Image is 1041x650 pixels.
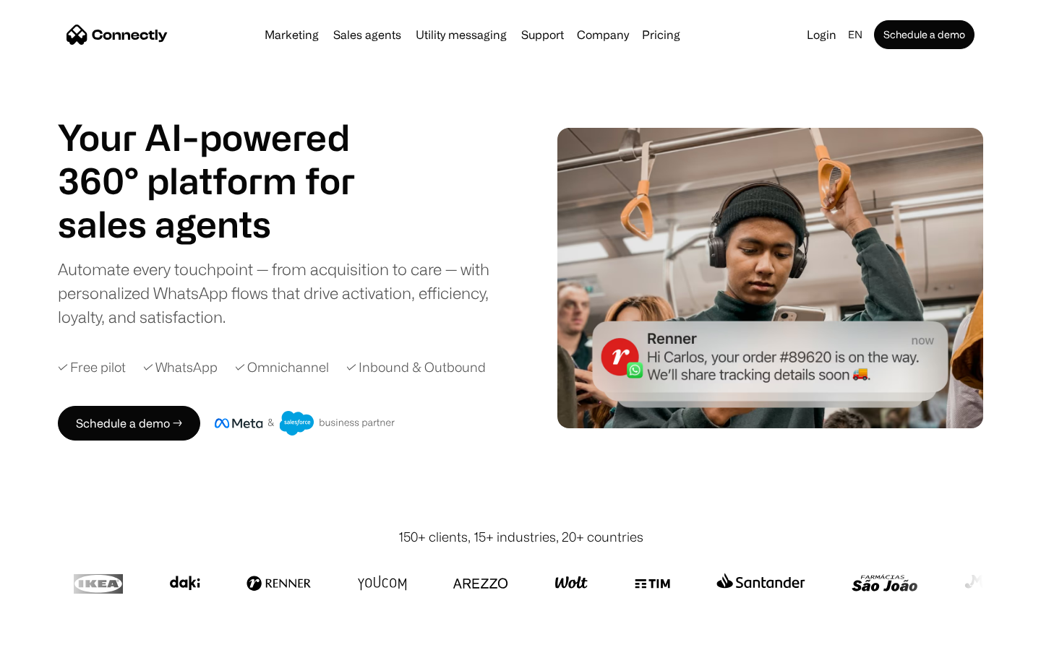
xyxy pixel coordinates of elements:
[874,20,974,49] a: Schedule a demo
[215,411,395,435] img: Meta and Salesforce business partner badge.
[58,202,390,246] div: carousel
[842,25,871,45] div: en
[58,202,390,246] div: 1 of 4
[848,25,862,45] div: en
[573,25,633,45] div: Company
[58,116,390,202] h1: Your AI-powered 360° platform for
[259,29,325,40] a: Marketing
[14,623,87,645] aside: Language selected: English
[58,202,390,246] h1: sales agents
[58,406,200,441] a: Schedule a demo →
[58,357,126,377] div: ✓ Free pilot
[235,357,329,377] div: ✓ Omnichannel
[398,527,643,547] div: 150+ clients, 15+ industries, 20+ countries
[410,29,513,40] a: Utility messaging
[29,625,87,645] ul: Language list
[801,25,842,45] a: Login
[67,24,168,45] a: home
[58,257,513,329] div: Automate every touchpoint — from acquisition to care — with personalized WhatsApp flows that driv...
[346,357,486,377] div: ✓ Inbound & Outbound
[636,29,686,40] a: Pricing
[515,29,570,40] a: Support
[577,25,629,45] div: Company
[143,357,218,377] div: ✓ WhatsApp
[327,29,407,40] a: Sales agents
